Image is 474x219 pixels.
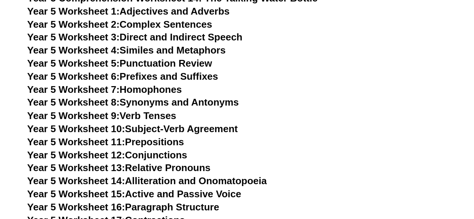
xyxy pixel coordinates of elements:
[27,188,125,199] span: Year 5 Worksheet 15:
[27,149,187,160] a: Year 5 Worksheet 12:Conjunctions
[27,19,120,30] span: Year 5 Worksheet 2:
[27,97,120,108] span: Year 5 Worksheet 8:
[27,58,212,69] a: Year 5 Worksheet 5:Punctuation Review
[27,123,238,134] a: Year 5 Worksheet 10:Subject-Verb Agreement
[27,175,125,186] span: Year 5 Worksheet 14:
[27,201,219,212] a: Year 5 Worksheet 16:Paragraph Structure
[27,188,241,199] a: Year 5 Worksheet 15:Active and Passive Voice
[27,162,125,173] span: Year 5 Worksheet 13:
[27,175,267,186] a: Year 5 Worksheet 14:Alliteration and Onomatopoeia
[349,134,474,219] iframe: Chat Widget
[27,110,120,121] span: Year 5 Worksheet 9:
[27,71,218,82] a: Year 5 Worksheet 6:Prefixes and Suffixes
[27,31,242,43] a: Year 5 Worksheet 3:Direct and Indirect Speech
[27,97,239,108] a: Year 5 Worksheet 8:Synonyms and Antonyms
[27,123,125,134] span: Year 5 Worksheet 10:
[27,110,176,121] a: Year 5 Worksheet 9:Verb Tenses
[27,84,120,95] span: Year 5 Worksheet 7:
[27,136,184,147] a: Year 5 Worksheet 11:Prepositions
[27,84,182,95] a: Year 5 Worksheet 7:Homophones
[27,71,120,82] span: Year 5 Worksheet 6:
[27,58,120,69] span: Year 5 Worksheet 5:
[27,201,125,212] span: Year 5 Worksheet 16:
[27,19,212,30] a: Year 5 Worksheet 2:Complex Sentences
[27,45,120,56] span: Year 5 Worksheet 4:
[27,149,125,160] span: Year 5 Worksheet 12:
[27,136,125,147] span: Year 5 Worksheet 11:
[27,6,230,17] a: Year 5 Worksheet 1:Adjectives and Adverbs
[27,31,120,43] span: Year 5 Worksheet 3:
[27,162,211,173] a: Year 5 Worksheet 13:Relative Pronouns
[27,45,226,56] a: Year 5 Worksheet 4:Similes and Metaphors
[27,6,120,17] span: Year 5 Worksheet 1:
